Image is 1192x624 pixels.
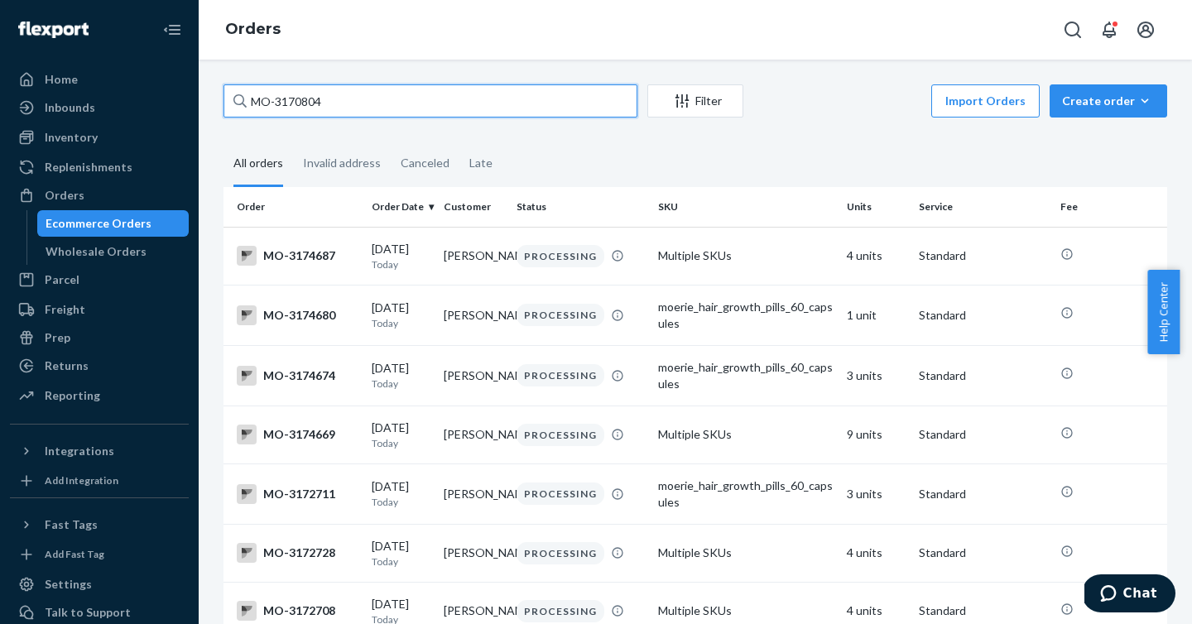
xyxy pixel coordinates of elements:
div: PROCESSING [517,542,604,564]
button: Help Center [1147,270,1180,354]
p: Today [372,495,430,509]
td: 4 units [840,227,912,285]
img: Flexport logo [18,22,89,38]
a: Wholesale Orders [37,238,190,265]
div: [DATE] [372,360,430,391]
div: [DATE] [372,300,430,330]
div: [DATE] [372,538,430,569]
p: Today [372,257,430,271]
div: moerie_hair_growth_pills_60_capsules [658,478,834,511]
button: Integrations [10,438,189,464]
button: Open account menu [1129,13,1162,46]
a: Inbounds [10,94,189,121]
div: PROCESSING [517,424,604,446]
a: Freight [10,296,189,323]
a: Add Fast Tag [10,545,189,564]
a: Parcel [10,266,189,293]
div: [DATE] [372,420,430,450]
p: Standard [919,426,1047,443]
div: Fast Tags [45,516,98,533]
a: Replenishments [10,154,189,180]
p: Standard [919,247,1047,264]
div: PROCESSING [517,600,604,622]
div: Orders [45,187,84,204]
td: 4 units [840,524,912,582]
p: Today [372,316,430,330]
div: Parcel [45,271,79,288]
td: [PERSON_NAME] [437,463,509,524]
a: Ecommerce Orders [37,210,190,237]
td: [PERSON_NAME] [437,285,509,345]
div: Ecommerce Orders [46,215,151,232]
div: MO-3174687 [237,246,358,266]
div: Customer [444,199,502,214]
button: Close Navigation [156,13,189,46]
div: PROCESSING [517,304,604,326]
td: [PERSON_NAME] [437,345,509,406]
button: Create order [1050,84,1167,118]
td: Multiple SKUs [651,524,840,582]
td: [PERSON_NAME] [437,406,509,463]
div: Add Fast Tag [45,547,104,561]
th: Order [223,187,365,227]
a: Home [10,66,189,93]
p: Today [372,377,430,391]
div: Add Integration [45,473,118,487]
p: Today [372,436,430,450]
div: Talk to Support [45,604,131,621]
div: Home [45,71,78,88]
div: moerie_hair_growth_pills_60_capsules [658,359,834,392]
p: Standard [919,307,1047,324]
td: Multiple SKUs [651,406,840,463]
button: Open notifications [1093,13,1126,46]
th: Units [840,187,912,227]
th: Status [510,187,651,227]
a: Orders [10,182,189,209]
a: Reporting [10,382,189,409]
th: Service [912,187,1054,227]
th: SKU [651,187,840,227]
div: Inventory [45,129,98,146]
td: [PERSON_NAME] [437,227,509,285]
ol: breadcrumbs [212,6,294,54]
th: Fee [1054,187,1167,227]
div: Create order [1062,93,1155,109]
div: MO-3172711 [237,484,358,504]
div: Reporting [45,387,100,404]
td: 9 units [840,406,912,463]
div: Inbounds [45,99,95,116]
div: PROCESSING [517,245,604,267]
div: PROCESSING [517,364,604,386]
div: Invalid address [303,142,381,185]
input: Search orders [223,84,637,118]
th: Order Date [365,187,437,227]
button: Fast Tags [10,511,189,538]
td: 3 units [840,463,912,524]
div: Settings [45,576,92,593]
a: Returns [10,353,189,379]
div: MO-3172708 [237,601,358,621]
div: Prep [45,329,70,346]
div: Canceled [401,142,449,185]
div: PROCESSING [517,482,604,505]
div: All orders [233,142,283,187]
div: Freight [45,301,85,318]
div: Replenishments [45,159,132,175]
div: MO-3174674 [237,366,358,386]
td: 3 units [840,345,912,406]
div: [DATE] [372,241,430,271]
td: [PERSON_NAME] [437,524,509,582]
p: Standard [919,367,1047,384]
p: Standard [919,486,1047,502]
div: [DATE] [372,478,430,509]
a: Orders [225,20,281,38]
div: Filter [648,93,743,109]
p: Standard [919,545,1047,561]
div: Wholesale Orders [46,243,147,260]
a: Settings [10,571,189,598]
button: Filter [647,84,743,118]
td: Multiple SKUs [651,227,840,285]
div: MO-3174680 [237,305,358,325]
a: Inventory [10,124,189,151]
